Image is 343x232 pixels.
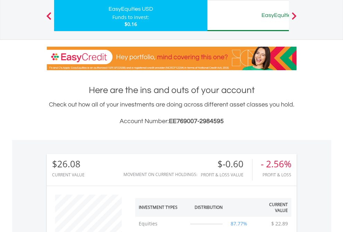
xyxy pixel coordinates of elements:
[135,217,187,231] td: Equities
[169,118,224,124] span: EE769007-2984595
[226,217,252,231] td: 87.77%
[195,204,223,210] div: Distribution
[47,100,297,126] div: Check out how all of your investments are doing across different asset classes you hold.
[52,173,85,177] div: CURRENT VALUE
[201,159,252,169] div: $-0.60
[47,117,297,126] h3: Account Number:
[125,21,137,27] span: $0.16
[287,16,301,22] button: Next
[261,173,291,177] div: Profit & Loss
[112,14,149,21] div: Funds to invest:
[268,217,291,231] td: $ 22.89
[42,16,56,22] button: Previous
[261,159,291,169] div: - 2.56%
[135,198,187,217] th: Investment Types
[52,159,85,169] div: $26.08
[58,4,203,14] div: EasyEquities USD
[47,47,297,70] img: EasyCredit Promotion Banner
[47,84,297,96] h1: Here are the ins and outs of your account
[123,172,197,177] div: Movement on Current Holdings:
[201,173,252,177] div: Profit & Loss Value
[252,198,291,217] th: Current Value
